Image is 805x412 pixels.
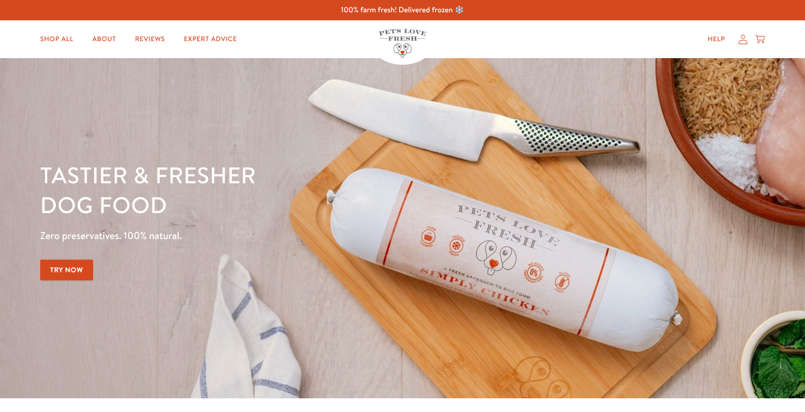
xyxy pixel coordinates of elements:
a: About [85,30,123,49]
h1: Tastier & fresher dog food [40,161,523,220]
a: Reviews [127,30,172,49]
img: Pets Love Fresh [379,29,426,58]
a: Shop All [33,30,81,49]
a: Try Now [40,259,93,281]
a: Expert Advice [176,30,245,49]
a: Help [700,30,733,49]
p: Zero preservatives. 100% natural. [40,227,523,244]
